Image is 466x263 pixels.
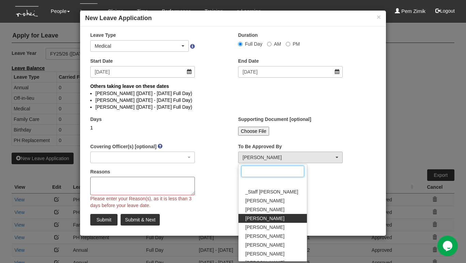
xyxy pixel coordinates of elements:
li: [PERSON_NAME] ([DATE] - [DATE] Full Day) [95,90,371,97]
input: d/m/yyyy [90,66,195,78]
span: Please enter your Reason(s), as it is less than 3 days before your leave date. [90,196,191,208]
span: [PERSON_NAME] [245,250,284,257]
span: [PERSON_NAME] [245,215,284,222]
span: [PERSON_NAME] [245,224,284,231]
label: Start Date [90,58,113,64]
b: Others taking leave on these dates [90,83,169,89]
span: [PERSON_NAME] [245,233,284,239]
div: Medical [95,43,180,49]
button: Rachel Khoo [238,152,343,163]
label: Covering Officer(s) [optional] [90,143,156,150]
label: End Date [238,58,259,64]
label: Reasons [90,168,110,175]
span: _Staff [PERSON_NAME] [245,188,298,195]
input: Choose File [238,127,269,136]
label: Supporting Document [optional] [238,116,311,123]
input: d/m/yyyy [238,66,343,78]
label: Duration [238,32,258,38]
button: Medical [90,40,189,52]
b: New Leave Application [85,15,152,21]
iframe: chat widget [437,236,459,256]
label: Leave Type [90,32,116,38]
button: × [377,13,381,20]
label: Days [90,116,102,123]
span: AM [274,41,281,47]
li: [PERSON_NAME] ([DATE] - [DATE] Full Day) [95,97,371,104]
input: Submit & Next [121,214,160,226]
div: [PERSON_NAME] [243,154,334,161]
span: PM [293,41,300,47]
input: Submit [90,214,118,226]
span: [PERSON_NAME] [245,242,284,248]
label: To Be Approved By [238,143,282,150]
span: [PERSON_NAME] [245,206,284,213]
div: 1 [90,124,195,131]
input: Search [241,166,304,177]
li: [PERSON_NAME] ([DATE] - [DATE] Full Day) [95,104,371,110]
span: Full Day [245,41,262,47]
span: [PERSON_NAME] [245,197,284,204]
